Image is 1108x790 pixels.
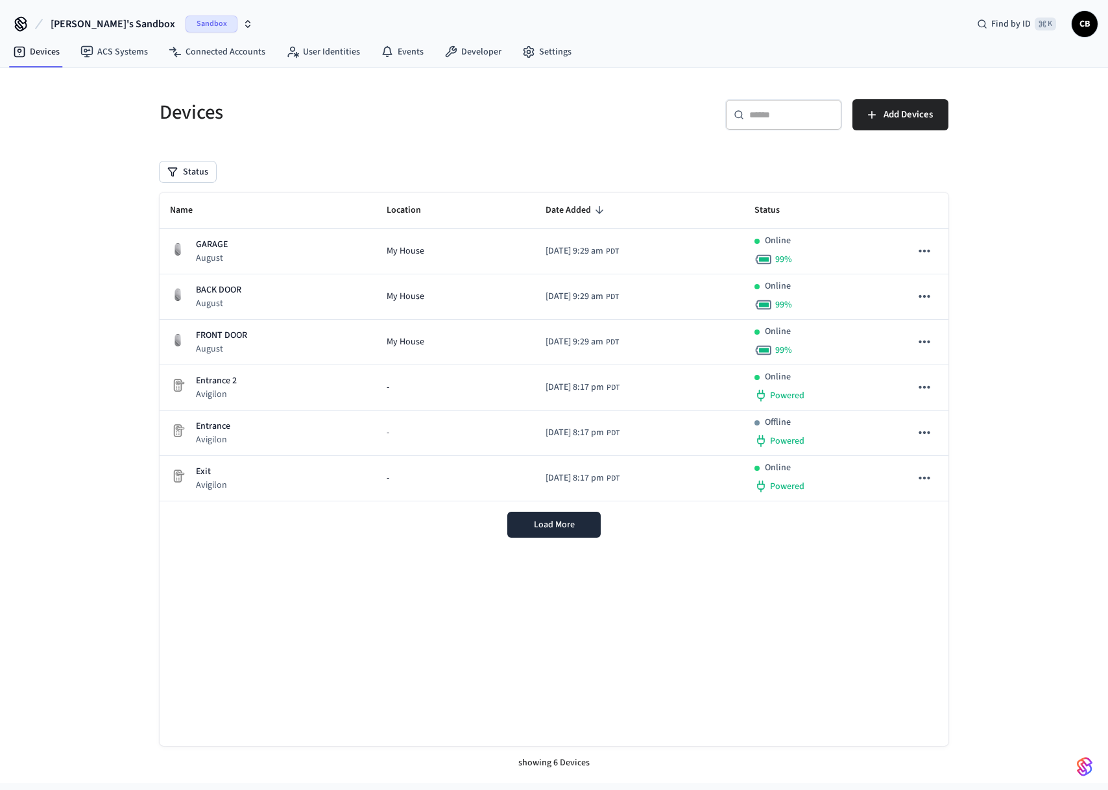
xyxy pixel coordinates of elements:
[196,252,228,265] p: August
[606,291,619,303] span: PDT
[434,40,512,64] a: Developer
[884,106,933,123] span: Add Devices
[170,377,186,393] img: Placeholder Lock Image
[546,335,603,349] span: [DATE] 9:29 am
[160,99,546,126] h5: Devices
[765,370,791,384] p: Online
[170,287,186,302] img: August Wifi Smart Lock 3rd Gen, Silver, Front
[387,245,424,258] span: My House
[546,290,603,304] span: [DATE] 9:29 am
[852,99,948,130] button: Add Devices
[387,472,389,485] span: -
[606,246,619,257] span: PDT
[370,40,434,64] a: Events
[967,12,1066,36] div: Find by ID⌘ K
[51,16,175,32] span: [PERSON_NAME]'s Sandbox
[158,40,276,64] a: Connected Accounts
[546,472,604,485] span: [DATE] 8:17 pm
[387,426,389,440] span: -
[546,472,620,485] div: America/Los_Angeles
[3,40,70,64] a: Devices
[765,234,791,248] p: Online
[765,280,791,293] p: Online
[1072,11,1098,37] button: CB
[770,389,804,402] span: Powered
[546,245,619,258] div: America/Los_Angeles
[770,435,804,448] span: Powered
[770,480,804,493] span: Powered
[607,473,620,485] span: PDT
[387,335,424,349] span: My House
[387,381,389,394] span: -
[196,465,227,479] p: Exit
[196,342,247,355] p: August
[765,461,791,475] p: Online
[546,426,604,440] span: [DATE] 8:17 pm
[387,200,438,221] span: Location
[546,381,620,394] div: America/Los_Angeles
[196,238,228,252] p: GARAGE
[196,479,227,492] p: Avigilon
[160,193,948,501] table: sticky table
[607,427,620,439] span: PDT
[546,245,603,258] span: [DATE] 9:29 am
[512,40,582,64] a: Settings
[196,297,241,310] p: August
[546,381,604,394] span: [DATE] 8:17 pm
[196,374,237,388] p: Entrance 2
[765,416,791,429] p: Offline
[70,40,158,64] a: ACS Systems
[170,332,186,348] img: August Wifi Smart Lock 3rd Gen, Silver, Front
[775,253,792,266] span: 99 %
[507,512,601,538] button: Load More
[546,290,619,304] div: America/Los_Angeles
[1035,18,1056,30] span: ⌘ K
[546,200,608,221] span: Date Added
[775,344,792,357] span: 99 %
[387,290,424,304] span: My House
[546,426,620,440] div: America/Los_Angeles
[196,433,230,446] p: Avigilon
[606,337,619,348] span: PDT
[170,200,210,221] span: Name
[765,325,791,339] p: Online
[1077,756,1092,777] img: SeamLogoGradient.69752ec5.svg
[546,335,619,349] div: America/Los_Angeles
[196,283,241,297] p: BACK DOOR
[775,298,792,311] span: 99 %
[196,388,237,401] p: Avigilon
[534,518,575,531] span: Load More
[170,241,186,257] img: August Wifi Smart Lock 3rd Gen, Silver, Front
[160,746,948,780] div: showing 6 Devices
[186,16,237,32] span: Sandbox
[196,420,230,433] p: Entrance
[991,18,1031,30] span: Find by ID
[170,423,186,438] img: Placeholder Lock Image
[754,200,797,221] span: Status
[196,329,247,342] p: FRONT DOOR
[1073,12,1096,36] span: CB
[160,162,216,182] button: Status
[170,468,186,484] img: Placeholder Lock Image
[607,382,620,394] span: PDT
[276,40,370,64] a: User Identities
